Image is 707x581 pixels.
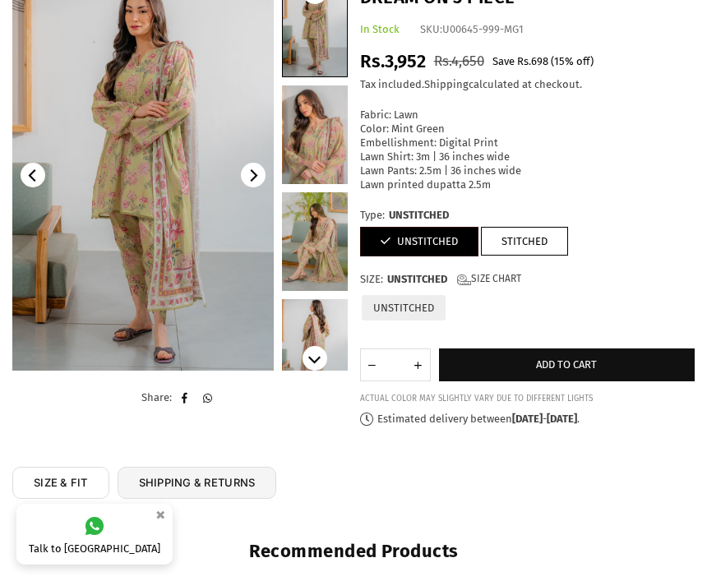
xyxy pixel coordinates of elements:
span: Rs.4,650 [434,53,484,70]
a: STITCHED [481,227,568,256]
h2: Recommended Products [25,540,682,564]
time: [DATE] [547,412,577,424]
span: In Stock [360,22,400,35]
a: Size Chart [457,272,521,286]
a: UNSTITCHED [360,226,478,256]
span: 15 [554,55,565,67]
quantity-input: Quantity [360,348,431,380]
p: Estimated delivery between - . [360,412,695,426]
button: Previous [21,163,45,187]
button: Add to cart [439,348,695,380]
label: Type: [360,208,695,222]
span: Rs.3,952 [360,49,426,71]
button: × [150,501,170,528]
time: [DATE] [512,412,543,424]
a: Shipping [424,78,469,91]
div: Tax included. calculated at checkout. [360,78,695,92]
a: SIZE & FIT [12,467,109,499]
span: UNSTITCHED [387,272,447,286]
button: Next [303,346,327,371]
span: Share: [141,391,172,403]
span: Save [492,55,515,67]
span: U00645-999-MG1 [442,22,524,35]
label: UNSTITCHED [360,293,447,321]
span: Rs.698 [517,55,548,67]
span: UNSTITCHED [389,208,449,222]
a: Talk to [GEOGRAPHIC_DATA] [16,504,173,565]
button: Next [241,163,266,187]
div: ACTUAL COLOR MAY SLIGHTLY VARY DUE TO DIFFERENT LIGHTS [360,393,695,403]
div: SKU: [420,22,524,36]
label: Size: [360,272,695,286]
a: SHIPPING & RETURNS [118,467,277,499]
p: Fabric: Lawn Color: Mint Green Embellishment: Digital Print Lawn Shirt: 3m | 36 inches wide Lawn ... [360,108,695,191]
span: ( % off) [551,55,594,67]
span: Add to cart [536,358,597,371]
